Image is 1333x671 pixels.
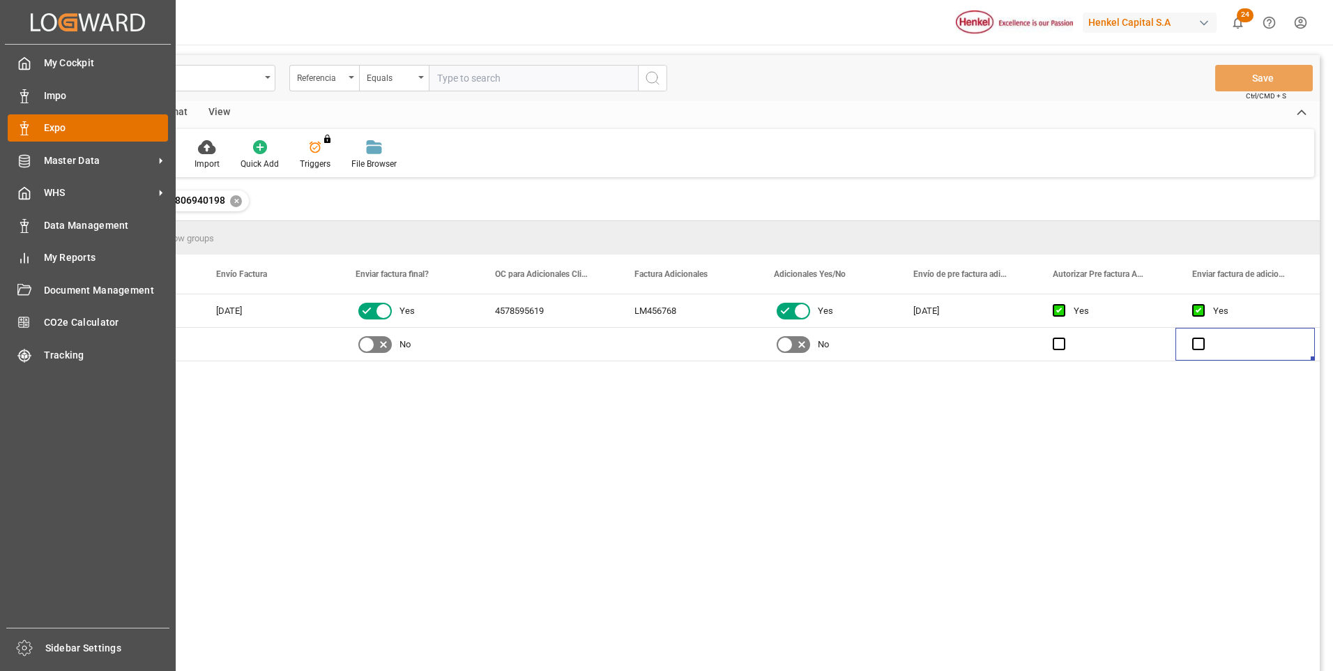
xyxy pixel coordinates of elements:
span: Yes [818,295,833,327]
div: [DATE] [897,294,1036,327]
a: Document Management [8,276,168,303]
div: 4578595619 [478,294,618,327]
span: Enviar factura final? [356,269,429,279]
div: ✕ [230,195,242,207]
span: Impo [44,89,169,103]
div: View [198,101,241,125]
button: open menu [359,65,429,91]
span: Sidebar Settings [45,641,170,656]
a: Tracking [8,341,168,368]
div: Quick Add [241,158,279,170]
span: My Reports [44,250,169,265]
img: Henkel%20logo.jpg_1689854090.jpg [956,10,1073,35]
button: Help Center [1254,7,1285,38]
span: Tracking [44,348,169,363]
span: 24 [1237,8,1254,22]
span: Envío Factura [216,269,267,279]
a: Impo [8,82,168,109]
span: OC para Adicionales Cliente [495,269,588,279]
div: Yes [1074,295,1159,327]
span: Factura Adicionales [634,269,708,279]
span: Yes [399,295,415,327]
span: CO2e Calculator [44,315,169,330]
span: Adicionales Yes/No [774,269,846,279]
div: File Browser [351,158,397,170]
div: Import [195,158,220,170]
div: Equals [367,68,414,84]
span: Ctrl/CMD + S [1246,91,1286,101]
button: Henkel Capital S.A [1083,9,1222,36]
span: WHS [44,186,154,200]
button: show 24 new notifications [1222,7,1254,38]
span: Autorizar Pre factura Adicional [1053,269,1146,279]
span: Data Management [44,218,169,233]
button: search button [638,65,667,91]
span: No [818,329,829,361]
a: Data Management [8,211,168,239]
input: Type to search [429,65,638,91]
span: 250806940198 [158,195,225,206]
a: My Cockpit [8,50,168,77]
span: My Cockpit [44,56,169,70]
span: Document Management [44,283,169,298]
div: [DATE] [199,294,339,327]
button: Save [1215,65,1313,91]
a: Expo [8,114,168,142]
span: Enviar factura de adicionales final? [1192,269,1286,279]
div: Referencia [297,68,344,84]
span: Expo [44,121,169,135]
span: Envío de pre factura adicional [913,269,1007,279]
div: LM456768 [618,294,757,327]
a: My Reports [8,244,168,271]
span: Master Data [44,153,154,168]
button: open menu [289,65,359,91]
div: Yes [1213,295,1298,327]
a: CO2e Calculator [8,309,168,336]
div: Henkel Capital S.A [1083,13,1217,33]
span: No [399,329,411,361]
